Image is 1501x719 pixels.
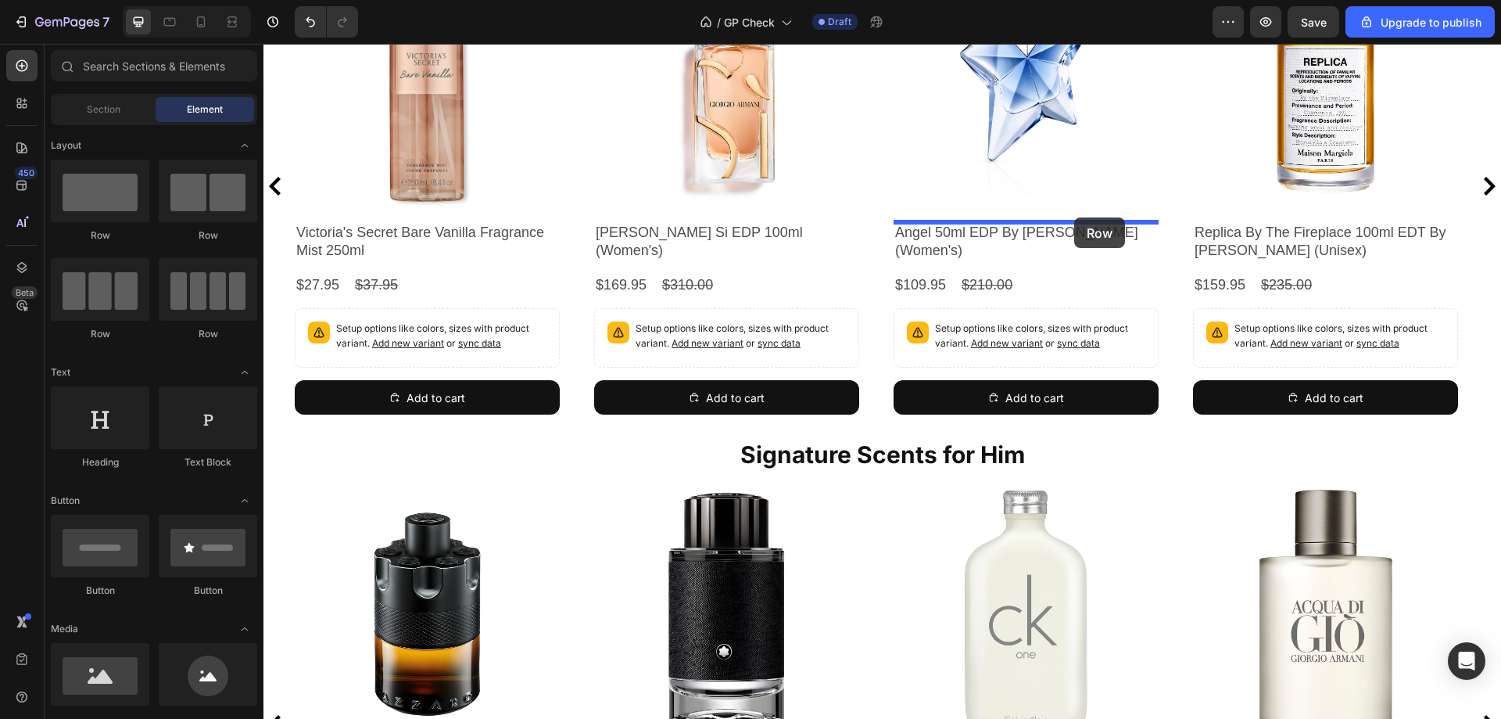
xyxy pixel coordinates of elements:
span: Save [1301,16,1327,29]
span: Toggle open [232,360,257,385]
button: Save [1288,6,1339,38]
span: Toggle open [232,488,257,513]
button: 7 [6,6,116,38]
div: Text Block [159,455,257,469]
span: GP Check [724,14,775,31]
span: Text [51,365,70,379]
button: Upgrade to publish [1345,6,1495,38]
div: 450 [15,167,38,179]
div: Row [159,228,257,243]
input: Search Sections & Elements [51,50,257,81]
div: Row [159,327,257,341]
div: Upgrade to publish [1359,14,1481,31]
div: Button [159,584,257,598]
div: Heading [51,455,149,469]
span: Toggle open [232,133,257,158]
span: Section [87,102,120,117]
span: Layout [51,138,81,153]
div: Beta [12,286,38,299]
span: Media [51,622,78,636]
span: Draft [828,15,851,29]
span: Toggle open [232,617,257,642]
div: Button [51,584,149,598]
div: Undo/Redo [295,6,358,38]
div: Row [51,228,149,243]
div: Row [51,327,149,341]
div: Open Intercom Messenger [1448,642,1485,680]
iframe: To enrich screen reader interactions, please activate Accessibility in Grammarly extension settings [263,44,1501,719]
span: Element [187,102,223,117]
span: / [717,14,721,31]
p: 7 [102,13,109,31]
span: Button [51,494,80,508]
